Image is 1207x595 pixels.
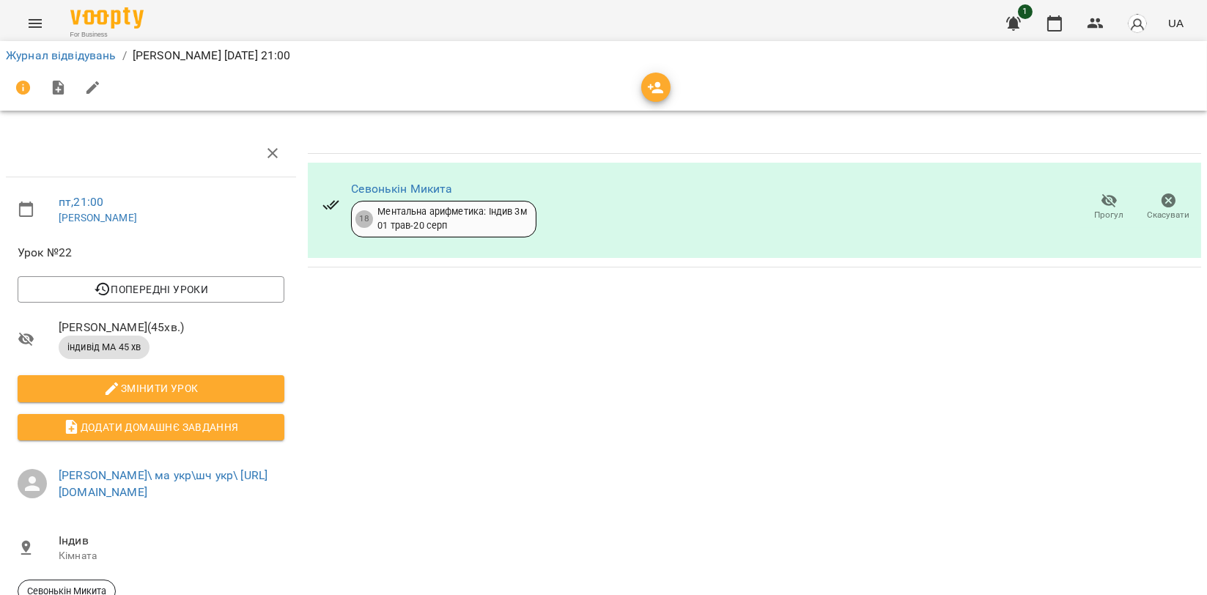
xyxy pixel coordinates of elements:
[29,418,273,436] span: Додати домашнє завдання
[29,281,273,298] span: Попередні уроки
[1018,4,1033,19] span: 1
[59,341,150,354] span: індивід МА 45 хв
[18,6,53,41] button: Menu
[355,210,373,228] div: 18
[351,182,452,196] a: Севонькін Микита
[6,47,1201,64] nav: breadcrumb
[122,47,127,64] li: /
[1095,209,1124,221] span: Прогул
[29,380,273,397] span: Змінити урок
[1168,15,1184,31] span: UA
[59,195,103,209] a: пт , 21:00
[59,319,284,336] span: [PERSON_NAME] ( 45 хв. )
[1127,13,1148,34] img: avatar_s.png
[1148,209,1190,221] span: Скасувати
[133,47,291,64] p: [PERSON_NAME] [DATE] 21:00
[18,414,284,440] button: Додати домашнє завдання
[59,549,284,563] p: Кімната
[377,205,526,232] div: Ментальна арифметика: Індив 3м 01 трав - 20 серп
[1162,10,1189,37] button: UA
[70,30,144,40] span: For Business
[1139,187,1198,228] button: Скасувати
[59,532,284,550] span: Індив
[18,276,284,303] button: Попередні уроки
[59,468,267,500] a: [PERSON_NAME]\ ма укр\шч укр\ [URL][DOMAIN_NAME]
[18,375,284,402] button: Змінити урок
[1079,187,1139,228] button: Прогул
[18,244,284,262] span: Урок №22
[6,48,117,62] a: Журнал відвідувань
[70,7,144,29] img: Voopty Logo
[59,212,137,223] a: [PERSON_NAME]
